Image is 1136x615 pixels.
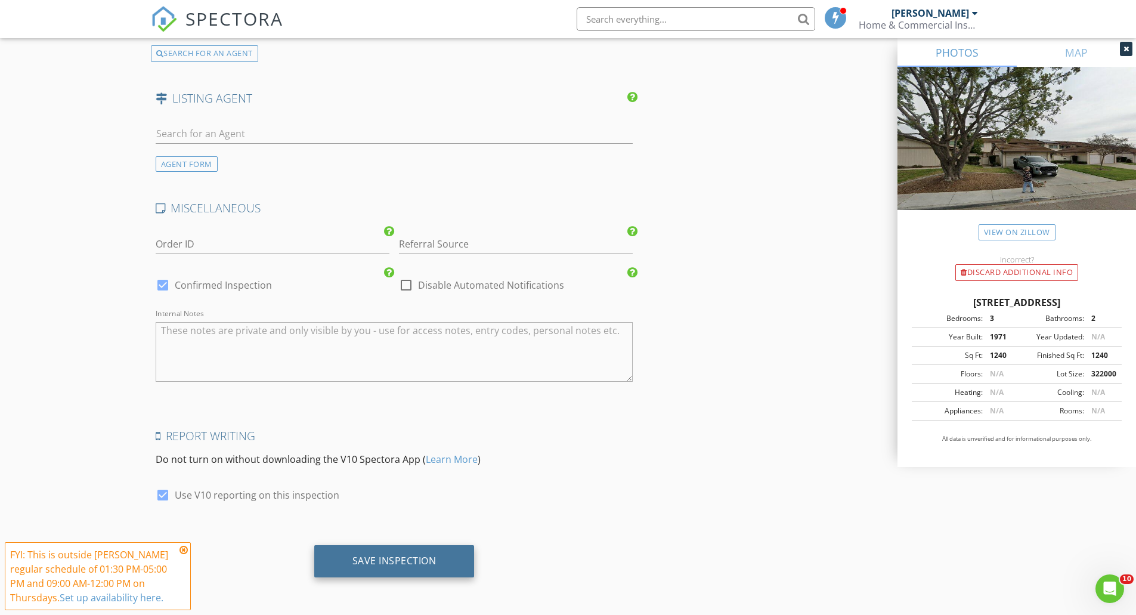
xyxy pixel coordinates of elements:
span: N/A [1091,406,1105,416]
span: N/A [1091,332,1105,342]
div: 1971 [983,332,1017,342]
div: Floors: [915,369,983,379]
a: MAP [1017,38,1136,67]
input: Referral Source [399,234,633,254]
div: Appliances: [915,406,983,416]
a: PHOTOS [897,38,1017,67]
span: N/A [990,369,1004,379]
div: [STREET_ADDRESS] [912,295,1122,310]
div: 1240 [1084,350,1118,361]
p: All data is unverified and for informational purposes only. [912,435,1122,443]
span: 10 [1120,574,1134,584]
div: Bedrooms: [915,313,983,324]
div: Cooling: [1017,387,1084,398]
div: FYI: This is outside [PERSON_NAME] regular schedule of 01:30 PM-05:00 PM and 09:00 AM-12:00 PM on... [10,548,176,605]
a: View on Zillow [979,224,1055,240]
a: Learn More [426,453,478,466]
input: Search for an Agent [156,124,633,144]
div: Incorrect? [897,255,1136,264]
div: Lot Size: [1017,369,1084,379]
span: N/A [990,406,1004,416]
a: Set up availability here. [60,591,163,604]
h4: MISCELLANEOUS [156,200,633,216]
div: Rooms: [1017,406,1084,416]
div: 3 [983,313,1017,324]
div: AGENT FORM [156,156,218,172]
label: Use V10 reporting on this inspection [175,489,339,501]
div: Discard Additional info [955,264,1078,281]
label: Confirmed Inspection [175,279,272,291]
img: streetview [897,67,1136,239]
div: Year Updated: [1017,332,1084,342]
span: N/A [990,387,1004,397]
div: [PERSON_NAME] [892,7,969,19]
div: Heating: [915,387,983,398]
div: Year Built: [915,332,983,342]
div: Sq Ft: [915,350,983,361]
input: Search everything... [577,7,815,31]
div: Bathrooms: [1017,313,1084,324]
img: The Best Home Inspection Software - Spectora [151,6,177,32]
textarea: Internal Notes [156,322,633,382]
div: Home & Commercial Inspections By Nelson Engineering LLC [859,19,978,31]
span: SPECTORA [185,6,283,31]
div: Save Inspection [352,555,437,567]
div: 322000 [1084,369,1118,379]
label: Disable Automated Notifications [418,279,564,291]
div: SEARCH FOR AN AGENT [151,45,258,62]
h4: Report Writing [156,428,633,444]
span: N/A [1091,387,1105,397]
div: 2 [1084,313,1118,324]
p: Do not turn on without downloading the V10 Spectora App ( ) [156,452,633,466]
h4: LISTING AGENT [156,91,633,106]
div: 1240 [983,350,1017,361]
iframe: Intercom live chat [1095,574,1124,603]
a: SPECTORA [151,16,283,41]
div: Finished Sq Ft: [1017,350,1084,361]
